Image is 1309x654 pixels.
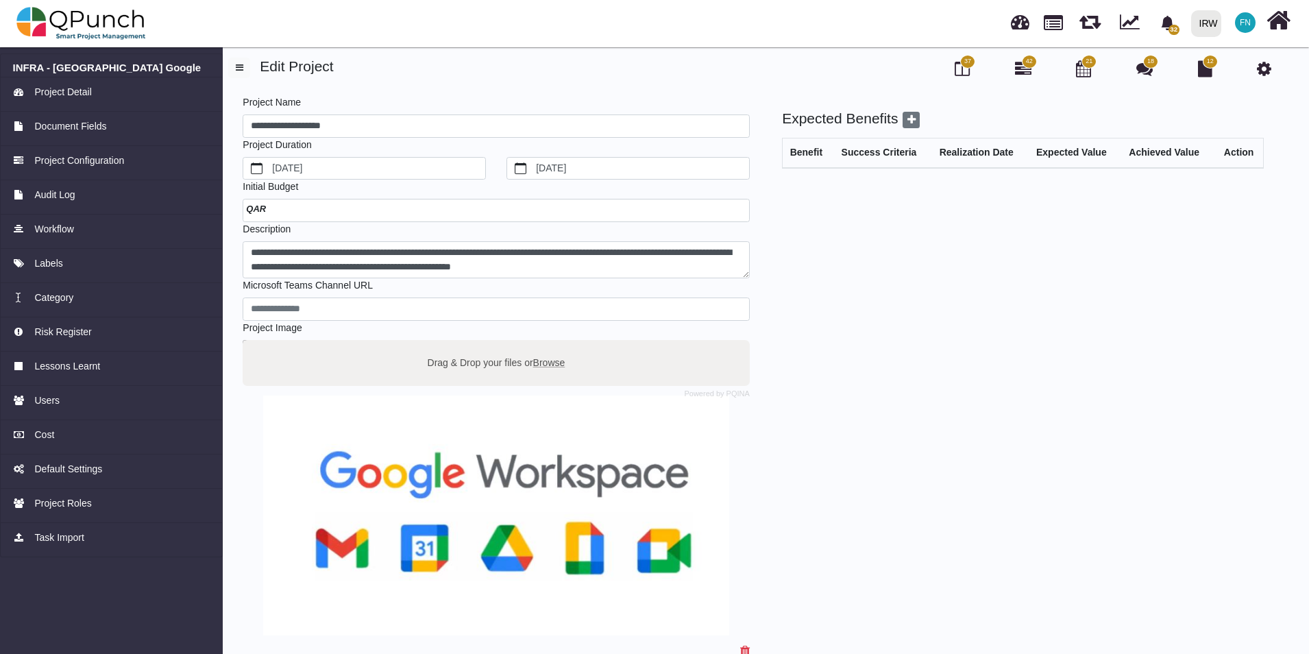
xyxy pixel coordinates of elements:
label: Project Image [243,321,302,335]
span: Workflow [34,222,73,237]
h4: Expected Benefits [782,110,1264,128]
span: FN [1240,19,1251,27]
img: qpunch-sp.fa6292f.png [16,3,146,44]
span: Audit Log [34,188,75,202]
svg: bell fill [1160,16,1175,30]
span: 12 [1207,57,1214,66]
span: Project Configuration [34,154,124,168]
div: Success Criteria [842,145,925,160]
label: [DATE] [270,158,485,180]
div: Action [1222,145,1256,160]
span: 21 [1086,57,1092,66]
span: 18 [1147,57,1154,66]
i: Home [1267,8,1290,34]
button: calendar [243,158,270,180]
i: Board [955,60,970,77]
span: Document Fields [34,119,106,134]
svg: calendar [251,162,263,175]
span: Dashboard [1011,8,1029,29]
span: Default Settings [34,462,102,476]
a: INFRA - [GEOGRAPHIC_DATA] Google [13,62,210,74]
span: Task Import [34,531,84,545]
a: Powered by PQINA [685,391,750,397]
span: Project Detail [34,85,91,99]
span: Project Roles [34,496,91,511]
div: Dynamic Report [1113,1,1152,46]
span: Cost [34,428,54,442]
span: Labels [34,256,62,271]
div: IRW [1199,12,1218,36]
div: Benefit [790,145,827,160]
label: Description [243,222,291,237]
span: 32 [1169,25,1179,35]
div: Achieved Value [1129,145,1207,160]
h4: Edit Project [228,58,1299,75]
h6: INFRA - Sudan Google [13,62,210,74]
div: Realization Date [940,145,1022,160]
a: IRW [1185,1,1227,46]
span: Lessons Learnt [34,359,100,374]
a: 42 [1015,66,1031,77]
i: Gantt [1015,60,1031,77]
span: Category [34,291,73,305]
button: calendar [507,158,534,180]
span: Projects [1044,9,1063,30]
div: Notification [1155,10,1179,35]
label: Initial Budget [243,180,298,194]
img: Paris [243,396,750,635]
label: Drag & Drop your files or [423,350,570,374]
span: Francis Ndichu [1235,12,1256,33]
div: Expected Value [1036,145,1114,160]
label: Project Name [243,95,301,110]
label: [DATE] [534,158,749,180]
span: Users [34,393,60,408]
i: Document Library [1198,60,1212,77]
label: Project Duration [243,138,311,152]
i: Punch Discussion [1136,60,1153,77]
span: Releases [1079,7,1101,29]
span: 42 [1026,57,1033,66]
svg: calendar [515,162,527,175]
i: Calendar [1076,60,1091,77]
a: bell fill32 [1152,1,1186,44]
a: FN [1227,1,1264,45]
label: Microsoft Teams Channel URL [243,278,373,293]
span: Browse [533,356,565,367]
span: Risk Register [34,325,91,339]
span: 37 [964,57,971,66]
